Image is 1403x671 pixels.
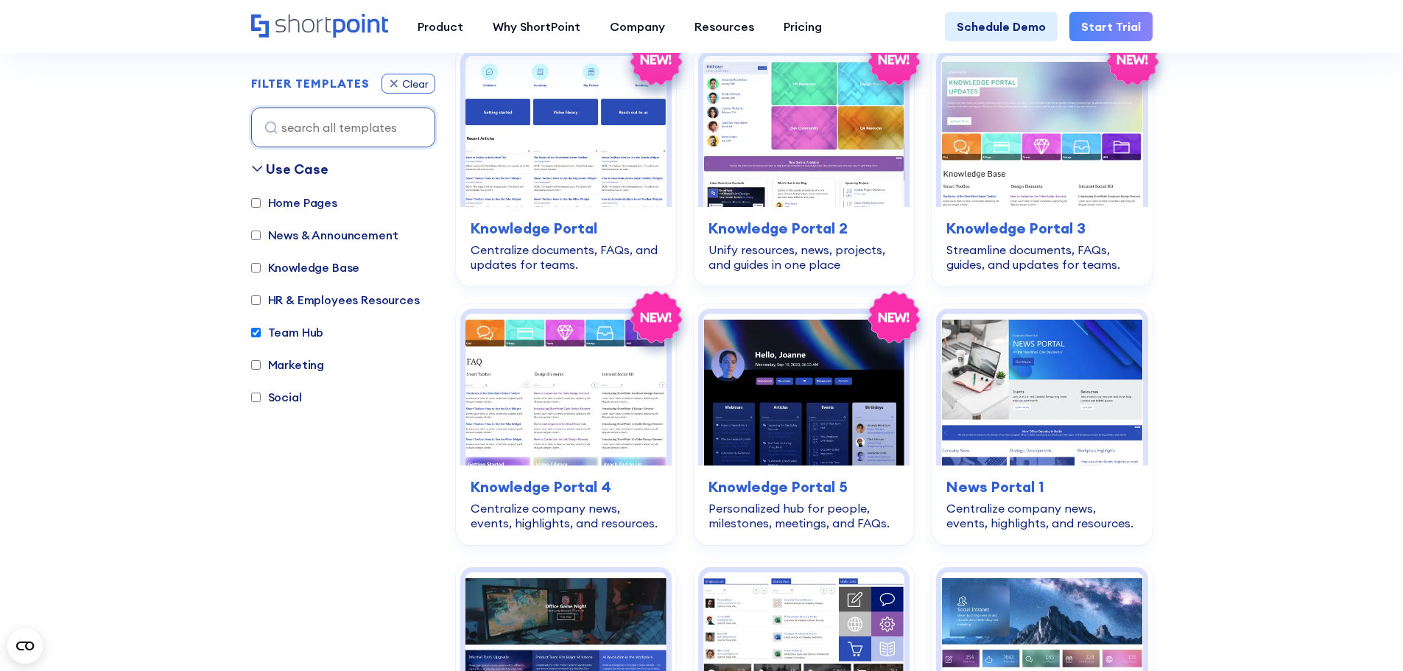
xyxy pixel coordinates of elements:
[945,12,1058,41] a: Schedule Demo
[478,12,595,41] a: Why ShortPoint
[784,18,822,35] div: Pricing
[932,46,1152,287] a: Knowledge Portal 3 – Best SharePoint Template For Knowledge Base: Streamline documents, FAQs, gui...
[471,217,661,239] h3: Knowledge Portal
[946,476,1137,498] h3: News Portal 1
[251,198,261,208] input: Home Pages
[932,304,1152,544] a: Marketing 2 – SharePoint Online Communication Site: Centralize company news, events, highlights, ...
[418,18,463,35] div: Product
[1069,12,1153,41] a: Start Trial
[251,356,325,373] label: Marketing
[708,242,899,272] div: Unify resources, news, projects, and guides in one place
[456,304,676,544] a: Knowledge Portal 4 – SharePoint Wiki Template: Centralize company news, events, highlights, and r...
[703,314,904,465] img: Knowledge Portal 5 – SharePoint Profile Page: Personalized hub for people, milestones, meetings, ...
[769,12,837,41] a: Pricing
[251,77,370,91] h2: FILTER TEMPLATES
[595,12,680,41] a: Company
[708,476,899,498] h3: Knowledge Portal 5
[251,328,261,337] input: Team Hub
[251,231,261,240] input: News & Announcement
[703,56,904,207] img: Knowledge Portal 2 – SharePoint IT knowledge base Template: Unify resources, news, projects, and ...
[708,217,899,239] h3: Knowledge Portal 2
[471,242,661,272] div: Centralize documents, FAQs, and updates for teams.
[465,314,667,465] img: Knowledge Portal 4 – SharePoint Wiki Template: Centralize company news, events, highlights, and r...
[941,314,1142,465] img: Marketing 2 – SharePoint Online Communication Site: Centralize company news, events, highlights, ...
[471,476,661,498] h3: Knowledge Portal 4
[941,56,1142,207] img: Knowledge Portal 3 – Best SharePoint Template For Knowledge Base: Streamline documents, FAQs, gui...
[946,501,1137,530] div: Centralize company news, events, highlights, and resources.
[1329,600,1403,671] iframe: Chat Widget
[471,501,661,530] div: Centralize company news, events, highlights, and resources.
[266,159,328,179] div: Use Case
[403,12,478,41] a: Product
[251,263,261,273] input: Knowledge Base
[493,18,580,35] div: Why ShortPoint
[680,12,769,41] a: Resources
[708,501,899,530] div: Personalized hub for people, milestones, meetings, and FAQs.
[251,14,388,39] a: Home
[456,46,676,287] a: Knowledge Portal – SharePoint Knowledge Base Template: Centralize documents, FAQs, and updates fo...
[251,259,360,276] label: Knowledge Base
[251,295,261,305] input: HR & Employees Resources
[946,242,1137,272] div: Streamline documents, FAQs, guides, and updates for teams.
[465,56,667,207] img: Knowledge Portal – SharePoint Knowledge Base Template: Centralize documents, FAQs, and updates fo...
[251,108,435,147] input: search all templates
[946,217,1137,239] h3: Knowledge Portal 3
[7,628,43,664] button: Open CMP widget
[251,393,261,402] input: Social
[610,18,665,35] div: Company
[251,226,398,244] label: News & Announcement
[694,46,914,287] a: Knowledge Portal 2 – SharePoint IT knowledge base Template: Unify resources, news, projects, and ...
[251,291,420,309] label: HR & Employees Resources
[694,304,914,544] a: Knowledge Portal 5 – SharePoint Profile Page: Personalized hub for people, milestones, meetings, ...
[251,388,302,406] label: Social
[251,323,324,341] label: Team Hub
[251,360,261,370] input: Marketing
[251,194,337,211] label: Home Pages
[402,79,429,89] div: Clear
[695,18,754,35] div: Resources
